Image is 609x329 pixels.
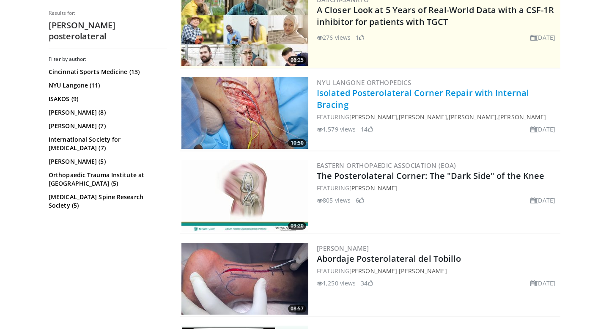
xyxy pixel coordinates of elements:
a: [PERSON_NAME] [317,244,369,252]
a: [PERSON_NAME] (5) [49,157,165,166]
a: [PERSON_NAME] [498,113,546,121]
li: 14 [361,125,373,134]
a: The Posterolateral Corner: The "Dark Side" of the Knee [317,170,544,181]
a: [PERSON_NAME] [PERSON_NAME] [349,267,447,275]
span: 09:20 [288,222,306,230]
h3: Filter by author: [49,56,167,63]
a: [PERSON_NAME] [349,184,397,192]
span: 08:57 [288,305,306,313]
li: [DATE] [530,196,555,205]
li: 1,250 views [317,279,356,288]
a: [PERSON_NAME] [349,113,397,121]
a: [PERSON_NAME] (7) [49,122,165,130]
img: 5c7aa554-5aae-45fd-9ab9-b2db2584635e.jpg.300x170_q85_crop-smart_upscale.jpg [181,77,308,149]
h2: [PERSON_NAME] posterolateral [49,20,167,42]
li: [DATE] [530,279,555,288]
li: 805 views [317,196,351,205]
a: NYU Langone (11) [49,81,165,90]
li: [DATE] [530,33,555,42]
span: 06:25 [288,56,306,64]
a: [PERSON_NAME] [449,113,497,121]
li: 276 views [317,33,351,42]
a: [PERSON_NAME] (8) [49,108,165,117]
img: 7d3b674e-053d-4ac7-be52-a5de2b043214.300x170_q85_crop-smart_upscale.jpg [181,243,308,315]
a: NYU Langone Orthopedics [317,78,411,87]
li: 6 [356,196,364,205]
a: ISAKOS (9) [49,95,165,103]
a: Abordaje Posterolateral del Tobillo [317,253,461,264]
div: FEATURING [317,266,559,275]
a: International Society for [MEDICAL_DATA] (7) [49,135,165,152]
a: Orthopaedic Trauma Institute at [GEOGRAPHIC_DATA] (5) [49,171,165,188]
a: A Closer Look at 5 Years of Real-World Data with a CSF-1R inhibitor for patients with TGCT [317,4,554,27]
a: Eastern Orthopaedic Association (EOA) [317,161,456,170]
div: FEATURING [317,184,559,192]
div: FEATURING , , , [317,112,559,121]
li: 1,579 views [317,125,356,134]
a: [PERSON_NAME] [399,113,447,121]
li: 34 [361,279,373,288]
p: Results for: [49,10,167,16]
a: 09:20 [181,160,308,232]
li: [DATE] [530,125,555,134]
a: [MEDICAL_DATA] Spine Research Society (5) [49,193,165,210]
a: 08:57 [181,243,308,315]
img: 431d0d20-796c-4b80-8555-e8192a89e2fb.300x170_q85_crop-smart_upscale.jpg [181,160,308,232]
a: Cincinnati Sports Medicine (13) [49,68,165,76]
a: 10:50 [181,77,308,149]
li: 1 [356,33,364,42]
a: Isolated Posterolateral Corner Repair with Internal Bracing [317,87,529,110]
span: 10:50 [288,139,306,147]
